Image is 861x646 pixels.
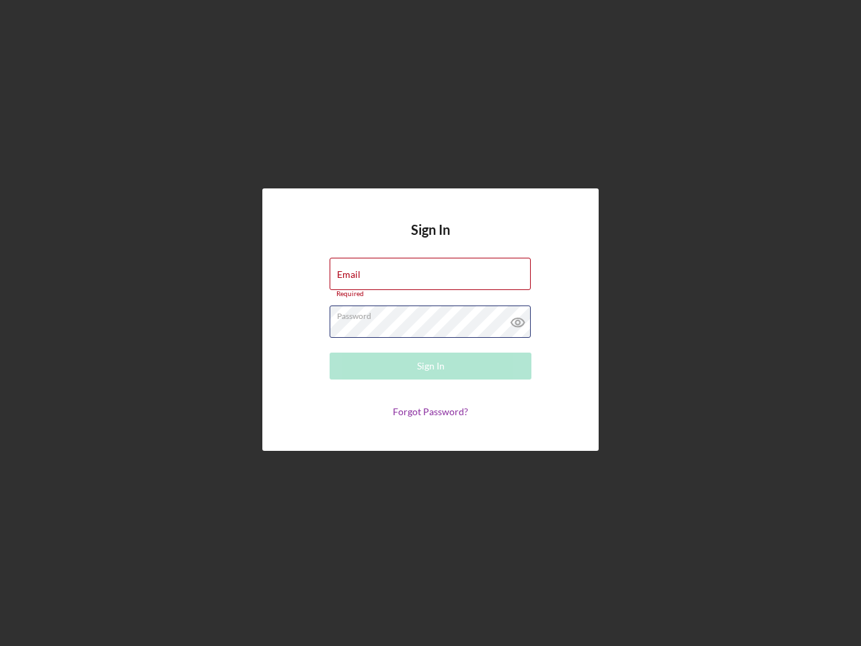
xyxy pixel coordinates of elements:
div: Sign In [417,353,445,380]
div: Required [330,290,531,298]
a: Forgot Password? [393,406,468,417]
label: Email [337,269,361,280]
h4: Sign In [411,222,450,258]
button: Sign In [330,353,531,380]
label: Password [337,306,531,321]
